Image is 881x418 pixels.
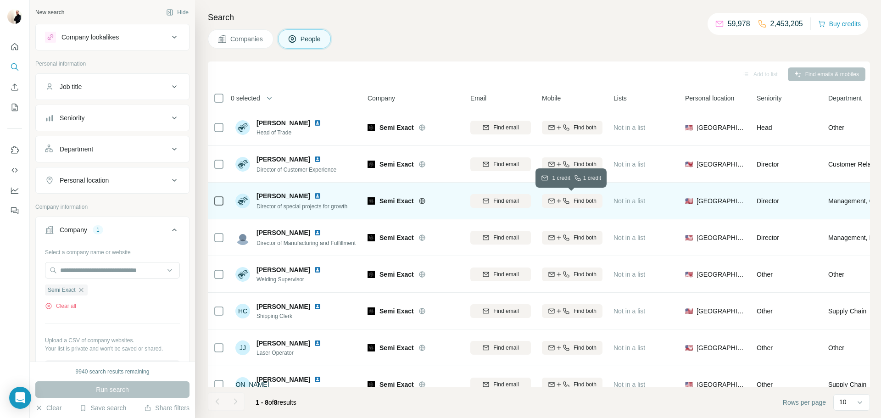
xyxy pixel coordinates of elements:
img: Avatar [235,157,250,172]
span: Shipping Clerk [256,312,332,320]
button: Seniority [36,107,189,129]
div: Department [60,145,93,154]
span: Semi Exact [379,270,414,279]
img: Logo of Semi Exact [368,234,375,241]
img: LinkedIn logo [314,119,321,127]
div: Company lookalikes [61,33,119,42]
span: Find email [493,197,519,205]
span: Shipping and Receiving Clerk [256,387,329,393]
button: Find email [470,121,531,134]
span: Not in a list [613,161,645,168]
span: Seniority [757,94,781,103]
span: Supply Chain [828,380,866,389]
span: 🇺🇸 [685,123,693,132]
button: Find email [470,231,531,245]
span: Companies [230,34,264,44]
div: Company [60,225,87,234]
button: Find email [470,194,531,208]
span: 🇺🇸 [685,270,693,279]
span: Find both [574,234,597,242]
span: Semi Exact [379,343,414,352]
span: Find both [574,123,597,132]
div: Open Intercom Messenger [9,387,31,409]
span: Email [470,94,486,103]
button: Save search [79,403,126,412]
span: [GEOGRAPHIC_DATA] [697,160,746,169]
img: LinkedIn logo [314,340,321,347]
span: Other [828,123,844,132]
span: 8 [274,399,278,406]
div: Seniority [60,113,84,123]
button: Company lookalikes [36,26,189,48]
span: Head [757,124,772,131]
span: Company [368,94,395,103]
button: Hide [160,6,195,19]
span: Find email [493,234,519,242]
span: [GEOGRAPHIC_DATA] [697,123,746,132]
div: 1 [93,226,103,234]
span: 🇺🇸 [685,343,693,352]
span: [GEOGRAPHIC_DATA] [697,307,746,316]
img: LinkedIn logo [314,303,321,310]
img: Avatar [235,267,250,282]
button: Enrich CSV [7,79,22,95]
span: Rows per page [783,398,826,407]
p: Upload a CSV of company websites. [45,336,180,345]
span: Semi Exact [379,233,414,242]
img: LinkedIn logo [314,156,321,163]
span: Director of Customer Experience [256,167,336,173]
span: Not in a list [613,307,645,315]
button: Find both [542,268,602,281]
span: Director of Manufacturing and Fulfillment [256,240,356,246]
span: Not in a list [613,234,645,241]
span: Other [757,307,773,315]
p: 10 [839,397,847,407]
button: Use Surfe on LinkedIn [7,142,22,158]
span: 1 - 8 [256,399,268,406]
span: Other [757,344,773,351]
span: Welding Supervisor [256,275,332,284]
span: results [256,399,296,406]
span: Not in a list [613,271,645,278]
span: Find both [574,270,597,279]
span: [PERSON_NAME] [256,118,310,128]
span: Semi Exact [48,286,76,294]
button: Find both [542,378,602,391]
span: Find email [493,344,519,352]
button: Personal location [36,169,189,191]
img: LinkedIn logo [314,376,321,383]
span: People [301,34,322,44]
span: Department [828,94,862,103]
img: LinkedIn logo [314,229,321,236]
img: LinkedIn logo [314,266,321,273]
button: Feedback [7,202,22,219]
button: Find email [470,268,531,281]
button: Find both [542,157,602,171]
span: Director of special projects for growth [256,203,347,210]
span: [PERSON_NAME] [256,265,310,274]
span: of [268,399,274,406]
button: Find both [542,231,602,245]
span: Other [757,381,773,388]
img: Logo of Semi Exact [368,344,375,351]
span: [GEOGRAPHIC_DATA] [697,380,746,389]
span: Find email [493,380,519,389]
span: Mobile [542,94,561,103]
button: Find both [542,304,602,318]
div: Job title [60,82,82,91]
img: Avatar [7,9,22,24]
button: Upload a list of companies [45,360,180,377]
span: 🇺🇸 [685,160,693,169]
span: Semi Exact [379,160,414,169]
p: Your list is private and won't be saved or shared. [45,345,180,353]
span: Find both [574,344,597,352]
button: Find both [542,194,602,208]
span: [PERSON_NAME] [256,155,310,164]
span: 🇺🇸 [685,196,693,206]
span: Find email [493,307,519,315]
img: Logo of Semi Exact [368,124,375,131]
button: Find both [542,121,602,134]
h4: Search [208,11,870,24]
span: Find both [574,160,597,168]
div: Select a company name or website [45,245,180,256]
